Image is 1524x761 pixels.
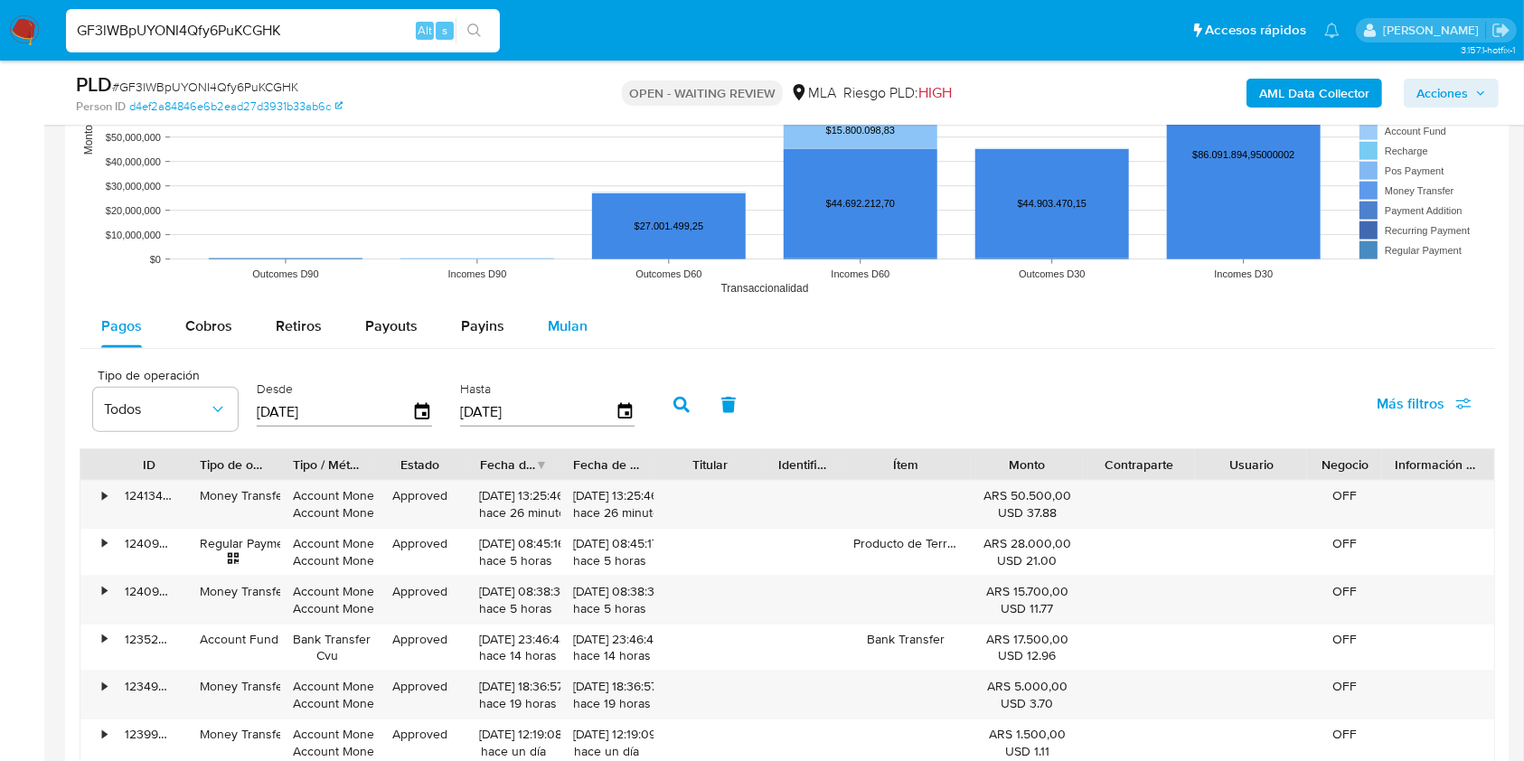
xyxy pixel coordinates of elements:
span: Accesos rápidos [1205,21,1306,40]
b: AML Data Collector [1259,79,1369,108]
p: OPEN - WAITING REVIEW [622,80,783,106]
b: PLD [76,70,112,99]
b: Person ID [76,99,126,115]
span: Acciones [1416,79,1468,108]
input: Buscar usuario o caso... [66,19,500,42]
a: Notificaciones [1324,23,1340,38]
span: 3.157.1-hotfix-1 [1461,42,1515,57]
span: HIGH [918,82,952,103]
button: Acciones [1404,79,1499,108]
span: s [442,22,447,39]
a: Salir [1491,21,1510,40]
a: d4ef2a84846e6b2ead27d3931b33ab6c [129,99,343,115]
button: search-icon [456,18,493,43]
p: patricia.mayol@mercadolibre.com [1383,22,1485,39]
div: MLA [790,83,836,103]
span: # GF3lWBpUYONI4Qfy6PuKCGHK [112,78,298,96]
span: Riesgo PLD: [843,83,952,103]
button: AML Data Collector [1246,79,1382,108]
span: Alt [418,22,432,39]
